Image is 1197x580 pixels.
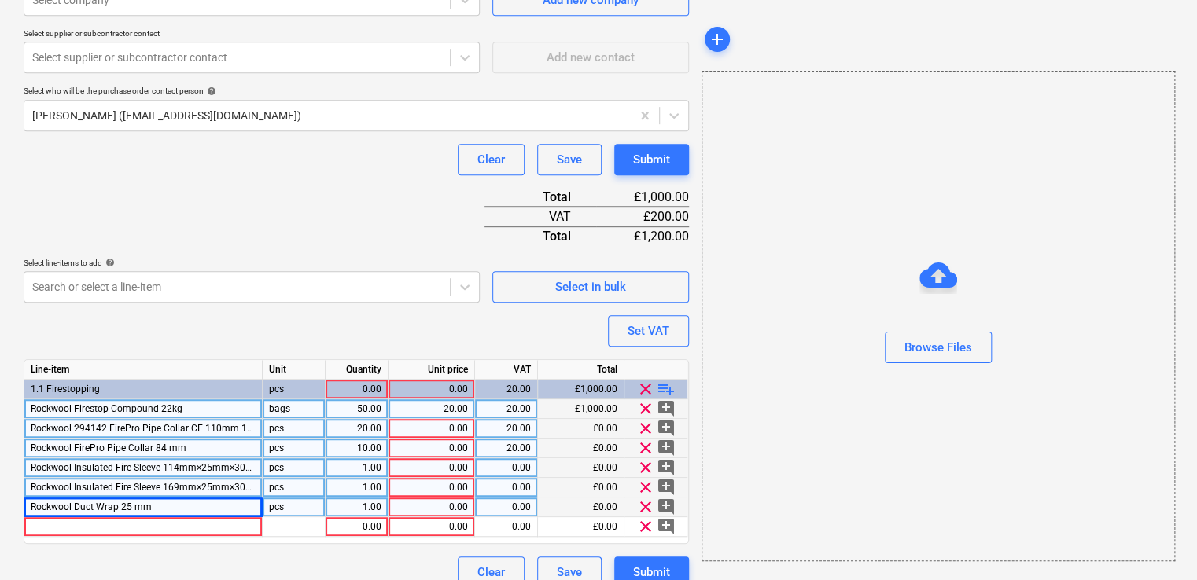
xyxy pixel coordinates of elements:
div: 0.00 [481,478,531,497]
div: 0.00 [395,419,468,439]
iframe: Chat Widget [1118,505,1197,580]
span: add_comment [657,399,676,418]
div: Submit [633,149,670,170]
div: bags [263,399,326,419]
span: Rockwool Duct Wrap 25 mm [31,501,152,512]
span: add_comment [657,497,676,516]
div: 0.00 [332,517,381,537]
div: £1,000.00 [596,188,689,207]
button: Submit [614,144,689,175]
div: VAT [475,360,538,380]
span: add_comment [657,458,676,477]
div: £200.00 [596,207,689,226]
span: clear [636,439,655,457]
span: add [708,30,727,49]
span: Rockwool Firestop Compound 22kg [31,403,182,414]
div: 20.00 [395,399,468,419]
span: add_comment [657,419,676,438]
div: £0.00 [538,478,624,497]
div: 0.00 [332,380,381,399]
div: Select in bulk [555,277,626,297]
span: add_comment [657,478,676,497]
span: clear [636,399,655,418]
p: Select supplier or subcontractor contact [24,28,480,42]
div: £1,000.00 [538,380,624,399]
div: 0.00 [481,458,531,478]
div: pcs [263,439,326,458]
span: playlist_add [657,380,676,398]
div: pcs [263,458,326,478]
div: 0.00 [395,497,468,517]
div: £0.00 [538,497,624,517]
div: 0.00 [395,380,468,399]
span: help [204,86,216,96]
div: Unit price [389,360,475,380]
div: £1,200.00 [596,226,689,245]
span: add_comment [657,439,676,457]
button: Clear [458,144,525,175]
div: pcs [263,478,326,497]
div: 0.00 [395,478,468,497]
div: 1.00 [332,497,381,517]
span: help [102,258,115,267]
span: clear [636,458,655,477]
div: Total [484,226,596,245]
div: 0.00 [481,517,531,537]
div: £0.00 [538,517,624,537]
div: Select who will be the purchase order contact person [24,86,689,96]
div: 0.00 [481,497,531,517]
span: clear [636,478,655,497]
span: Rockwool Insulated Fire Sleeve 114mm×25mm×300mm [31,462,268,473]
div: £0.00 [538,419,624,439]
div: 50.00 [332,399,381,419]
div: Total [484,188,596,207]
div: 20.00 [481,399,531,419]
div: 20.00 [332,419,381,439]
span: Rockwool 294142 FirePro Pipe Collar CE 110mm 10667830 [31,423,285,434]
button: Set VAT [608,315,689,347]
button: Save [537,144,602,175]
span: Rockwool FirePro Pipe Collar 84 mm [31,442,186,453]
span: clear [636,517,655,536]
div: £0.00 [538,439,624,458]
div: VAT [484,207,596,226]
span: clear [636,419,655,438]
div: £1,000.00 [538,399,624,419]
div: 1.00 [332,458,381,478]
div: 20.00 [481,439,531,458]
span: 1.1 Firestopping [31,384,100,395]
div: 1.00 [332,478,381,497]
div: pcs [263,380,326,399]
span: add_comment [657,517,676,536]
div: Set VAT [628,321,669,341]
div: Select line-items to add [24,258,480,268]
button: Browse Files [885,332,992,363]
div: pcs [263,497,326,517]
span: Rockwool Insulated Fire Sleeve 169mm×25mm×300mm [31,482,268,493]
div: 0.00 [395,439,468,458]
div: Clear [477,149,505,170]
div: 0.00 [395,517,468,537]
div: Quantity [326,360,389,380]
div: pcs [263,419,326,439]
div: Browse Files [904,337,972,358]
span: clear [636,380,655,398]
div: £0.00 [538,458,624,478]
div: Browse Files [702,71,1175,561]
div: Unit [263,360,326,380]
div: Line-item [24,360,263,380]
div: 0.00 [395,458,468,478]
div: 10.00 [332,439,381,458]
div: Save [557,149,582,170]
div: Total [538,360,624,380]
div: 20.00 [481,380,531,399]
button: Select in bulk [492,271,689,303]
div: 20.00 [481,419,531,439]
span: clear [636,497,655,516]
